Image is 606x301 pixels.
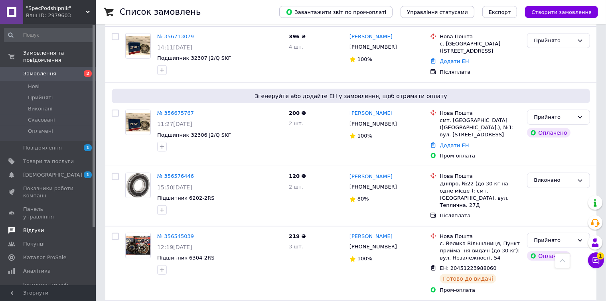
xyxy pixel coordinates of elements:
[23,268,51,275] span: Аналітика
[120,7,201,17] h1: Список замовлень
[357,133,372,139] span: 100%
[23,70,56,77] span: Замовлення
[23,49,96,64] span: Замовлення та повідомлення
[23,144,62,151] span: Повідомлення
[401,6,474,18] button: Управління статусами
[440,240,521,262] div: с. Велика Вільшаниця, Пункт приймання-видачі (до 30 кг): вул. Незалежності, 54
[23,227,44,234] span: Відгуки
[157,173,194,179] a: № 356576446
[588,252,604,268] button: Чат з покупцем1
[440,40,521,55] div: с. [GEOGRAPHIC_DATA] ([STREET_ADDRESS]
[349,110,393,117] a: [PERSON_NAME]
[157,132,231,138] a: Подшипник 32306 J2/Q SKF
[527,128,570,138] div: Оплачено
[157,255,214,261] a: Підшипник 6304-2RS
[28,116,55,124] span: Скасовані
[125,110,151,135] a: Фото товару
[527,251,570,261] div: Оплачено
[525,6,598,18] button: Створити замовлення
[28,128,53,135] span: Оплачені
[23,281,74,296] span: Інструменти веб-майстра та SEO
[279,6,393,18] button: Завантажити звіт по пром-оплаті
[349,173,393,181] a: [PERSON_NAME]
[517,9,598,15] a: Створити замовлення
[26,12,96,19] div: Ваш ID: 2979603
[349,33,393,41] a: [PERSON_NAME]
[23,171,82,179] span: [DEMOGRAPHIC_DATA]
[489,9,511,15] span: Експорт
[84,144,92,151] span: 1
[286,8,386,16] span: Завантажити звіт по пром-оплаті
[534,176,574,185] div: Виконано
[531,9,592,15] span: Створити замовлення
[289,233,306,239] span: 219 ₴
[289,244,303,250] span: 3 шт.
[289,173,306,179] span: 120 ₴
[440,117,521,139] div: смт. [GEOGRAPHIC_DATA] ([GEOGRAPHIC_DATA].), №1: вул. [STREET_ADDRESS]
[440,173,521,180] div: Нова Пошта
[440,33,521,40] div: Нова Пошта
[357,196,369,202] span: 80%
[440,69,521,76] div: Післяплата
[126,236,150,255] img: Фото товару
[23,240,45,248] span: Покупці
[125,233,151,258] a: Фото товару
[23,206,74,220] span: Панель управління
[157,110,194,116] a: № 356675767
[157,33,194,39] a: № 356713079
[126,173,150,198] img: Фото товару
[534,113,574,122] div: Прийнято
[26,5,86,12] span: "SpecPodshipnik"
[440,180,521,209] div: Дніпро, №22 (до 30 кг на одне місце ): смт. [GEOGRAPHIC_DATA], вул. Теплична, 27Д
[348,119,399,129] div: [PHONE_NUMBER]
[440,110,521,117] div: Нова Пошта
[28,83,39,90] span: Нові
[125,33,151,59] a: Фото товару
[357,56,372,62] span: 100%
[157,195,214,201] a: Підшипник 6202-2RS
[23,185,74,199] span: Показники роботи компанії
[157,121,192,127] span: 11:27[DATE]
[597,252,604,260] span: 1
[289,120,303,126] span: 2 шт.
[289,110,306,116] span: 200 ₴
[28,94,53,101] span: Прийняті
[157,44,192,51] span: 14:11[DATE]
[440,212,521,219] div: Післяплата
[84,70,92,77] span: 2
[126,113,150,132] img: Фото товару
[440,265,496,271] span: ЕН: 20451223988060
[348,182,399,192] div: [PHONE_NUMBER]
[534,236,574,245] div: Прийнято
[157,233,194,239] a: № 356545039
[84,171,92,178] span: 1
[28,105,53,112] span: Виконані
[440,233,521,240] div: Нова Пошта
[440,142,469,148] a: Додати ЕН
[348,42,399,52] div: [PHONE_NUMBER]
[289,44,303,50] span: 4 шт.
[157,184,192,191] span: 15:50[DATE]
[115,92,587,100] span: Згенеруйте або додайте ЕН у замовлення, щоб отримати оплату
[440,152,521,159] div: Пром-оплата
[23,158,74,165] span: Товари та послуги
[126,36,150,55] img: Фото товару
[289,33,306,39] span: 396 ₴
[440,58,469,64] a: Додати ЕН
[357,256,372,262] span: 100%
[157,244,192,250] span: 12:19[DATE]
[23,254,66,261] span: Каталог ProSale
[440,274,496,283] div: Готово до видачі
[534,37,574,45] div: Прийнято
[349,233,393,240] a: [PERSON_NAME]
[407,9,468,15] span: Управління статусами
[4,28,94,42] input: Пошук
[157,55,231,61] a: Подшипник 32307 J2/Q SKF
[289,184,303,190] span: 2 шт.
[348,242,399,252] div: [PHONE_NUMBER]
[482,6,517,18] button: Експорт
